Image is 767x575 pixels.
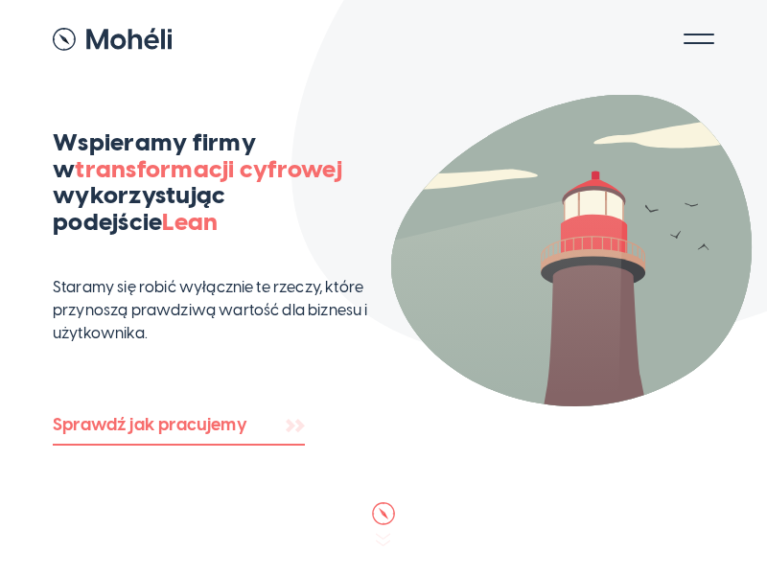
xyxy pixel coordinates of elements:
h1: Wspieramy firmy w wykorzystując podejście [53,129,369,268]
a: Sprawdź jak pracujemy [53,414,305,435]
span: Lean [162,207,218,236]
p: Staramy się robić wyłącznie te rzeczy, które przynoszą prawdziwą wartość dla biznesu i użytkownika. [53,276,369,345]
button: Toggle navigation [684,33,714,44]
span: transformacji cyfrowej [75,154,342,183]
